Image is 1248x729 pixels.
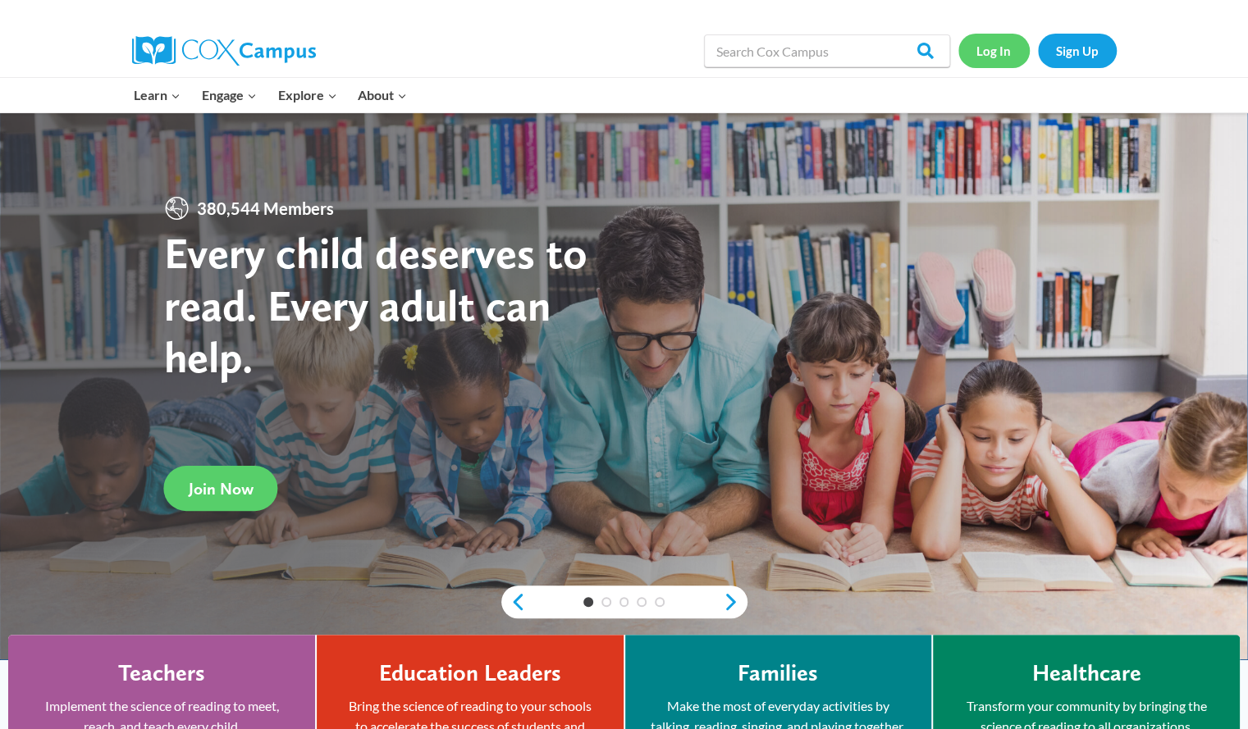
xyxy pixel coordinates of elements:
[501,585,747,618] div: content slider buttons
[601,597,611,607] a: 2
[723,592,747,612] a: next
[347,78,418,112] button: Child menu of About
[164,226,587,383] strong: Every child deserves to read. Every adult can help.
[379,659,561,687] h4: Education Leaders
[655,597,665,607] a: 5
[958,34,1030,67] a: Log In
[1031,659,1141,687] h4: Healthcare
[501,592,526,612] a: previous
[164,466,278,511] a: Join Now
[191,78,267,112] button: Child menu of Engage
[124,78,418,112] nav: Primary Navigation
[1038,34,1117,67] a: Sign Up
[124,78,192,112] button: Child menu of Learn
[704,34,950,67] input: Search Cox Campus
[190,195,341,221] span: 380,544 Members
[637,597,647,607] a: 4
[118,659,205,687] h4: Teachers
[958,34,1117,67] nav: Secondary Navigation
[738,659,818,687] h4: Families
[267,78,348,112] button: Child menu of Explore
[619,597,629,607] a: 3
[583,597,593,607] a: 1
[189,479,254,499] span: Join Now
[132,36,316,66] img: Cox Campus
